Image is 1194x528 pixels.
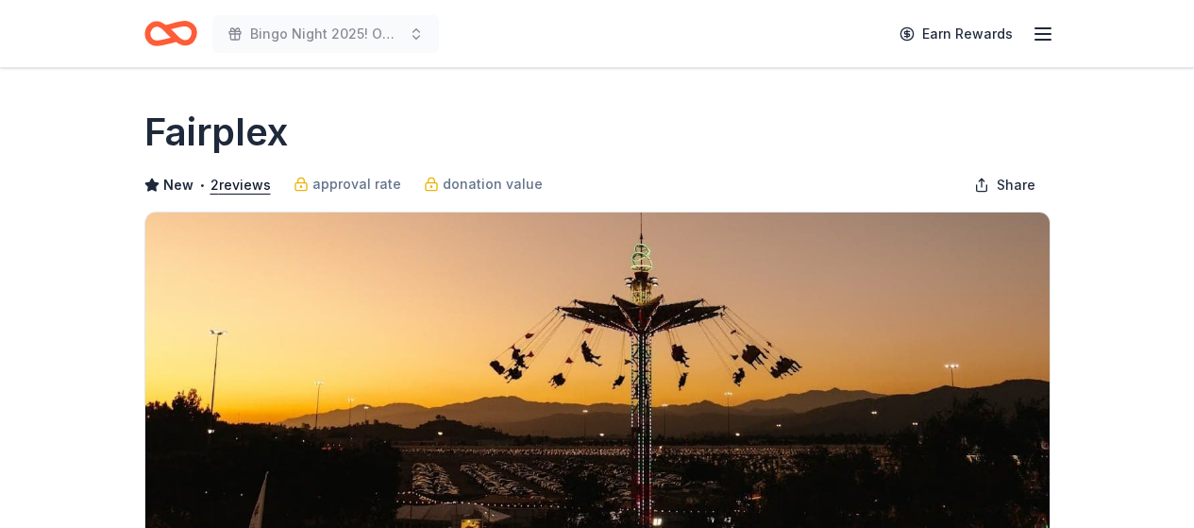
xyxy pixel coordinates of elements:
[144,106,288,159] h1: Fairplex
[294,173,401,196] a: approval rate
[997,174,1035,196] span: Share
[443,173,543,196] span: donation value
[312,173,401,196] span: approval rate
[198,178,205,193] span: •
[163,174,193,196] span: New
[888,17,1024,51] a: Earn Rewards
[212,15,439,53] button: Bingo Night 2025! Our House has Heart!
[959,166,1051,204] button: Share
[144,11,197,56] a: Home
[250,23,401,45] span: Bingo Night 2025! Our House has Heart!
[210,174,271,196] button: 2reviews
[424,173,543,196] a: donation value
